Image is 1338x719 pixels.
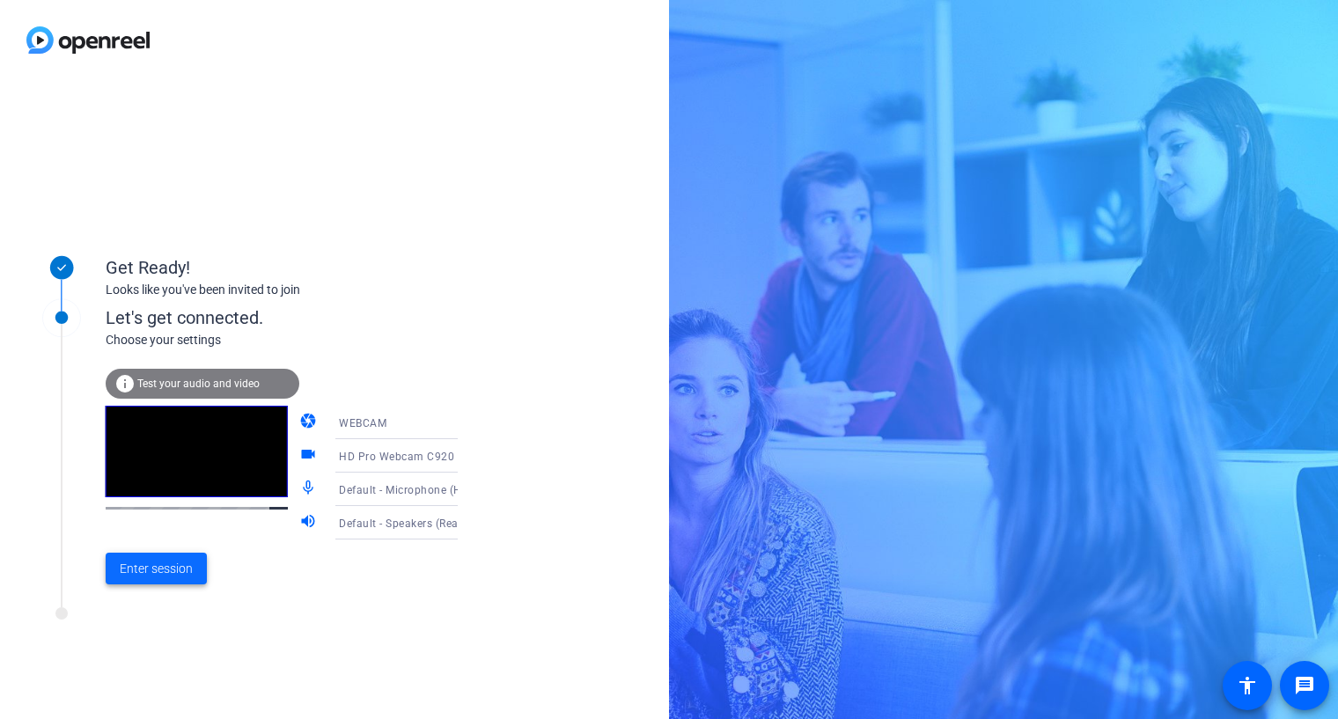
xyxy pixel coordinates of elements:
span: WEBCAM [339,417,386,429]
mat-icon: info [114,373,136,394]
mat-icon: camera [299,412,320,433]
span: Default - Microphone (HD Pro Webcam C920) (046d:082d) [339,482,640,496]
mat-icon: accessibility [1237,675,1258,696]
span: Enter session [120,560,193,578]
span: HD Pro Webcam C920 (046d:082d) [339,449,521,463]
mat-icon: videocam [299,445,320,466]
div: Looks like you've been invited to join [106,281,458,299]
div: Get Ready! [106,254,458,281]
span: Default - Speakers (Realtek(R) Audio) [339,516,529,530]
mat-icon: mic_none [299,479,320,500]
mat-icon: message [1294,675,1315,696]
div: Let's get connected. [106,304,494,331]
span: Test your audio and video [137,378,260,390]
div: Choose your settings [106,331,494,349]
button: Enter session [106,553,207,584]
mat-icon: volume_up [299,512,320,533]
